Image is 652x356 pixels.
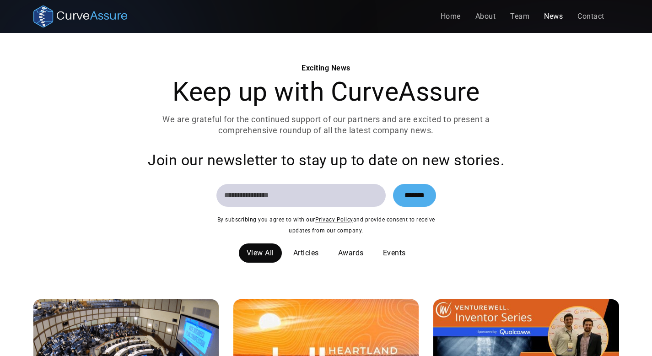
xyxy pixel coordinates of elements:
[293,248,319,259] div: Articles
[468,7,503,26] a: About
[247,248,274,259] div: View All
[239,243,282,263] a: View All
[315,216,353,223] a: Privacy Policy
[151,77,502,107] h1: Keep up with CurveAssure
[503,7,537,26] a: Team
[570,7,612,26] a: Contact
[216,184,436,207] form: Email Form
[338,248,364,259] div: Awards
[433,7,468,26] a: Home
[330,243,372,263] a: Awards
[33,5,127,27] a: home
[537,7,570,26] a: News
[286,243,327,263] a: Articles
[151,63,502,74] div: Exciting News
[92,151,560,169] div: Join our newsletter to stay up to date on new stories.
[375,243,414,263] a: Events
[216,214,436,236] div: By subscribing you agree to with our and provide consent to receive updates from our company.
[151,114,502,136] p: We are grateful for the continued support of our partners and are excited to present a comprehens...
[383,248,406,259] div: Events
